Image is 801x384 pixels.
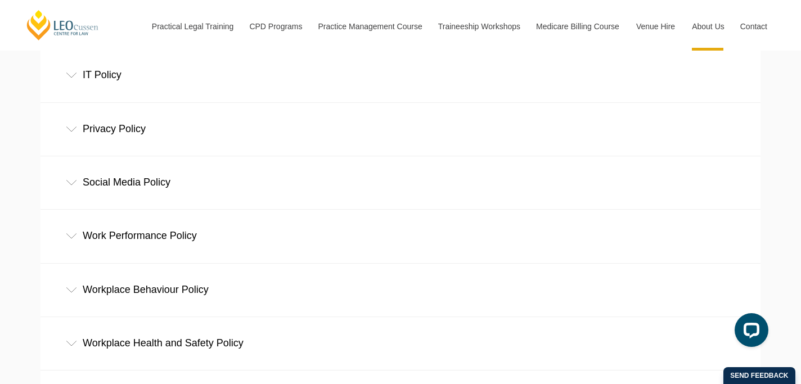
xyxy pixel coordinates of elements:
[683,2,732,51] a: About Us
[40,103,760,155] div: Privacy Policy
[732,2,776,51] a: Contact
[143,2,241,51] a: Practical Legal Training
[40,210,760,262] div: Work Performance Policy
[310,2,430,51] a: Practice Management Course
[726,309,773,356] iframe: LiveChat chat widget
[430,2,528,51] a: Traineeship Workshops
[241,2,309,51] a: CPD Programs
[25,9,100,41] a: [PERSON_NAME] Centre for Law
[528,2,628,51] a: Medicare Billing Course
[40,156,760,209] div: Social Media Policy
[628,2,683,51] a: Venue Hire
[40,264,760,316] div: Workplace Behaviour Policy
[40,317,760,369] div: Workplace Health and Safety Policy
[40,49,760,101] div: IT Policy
